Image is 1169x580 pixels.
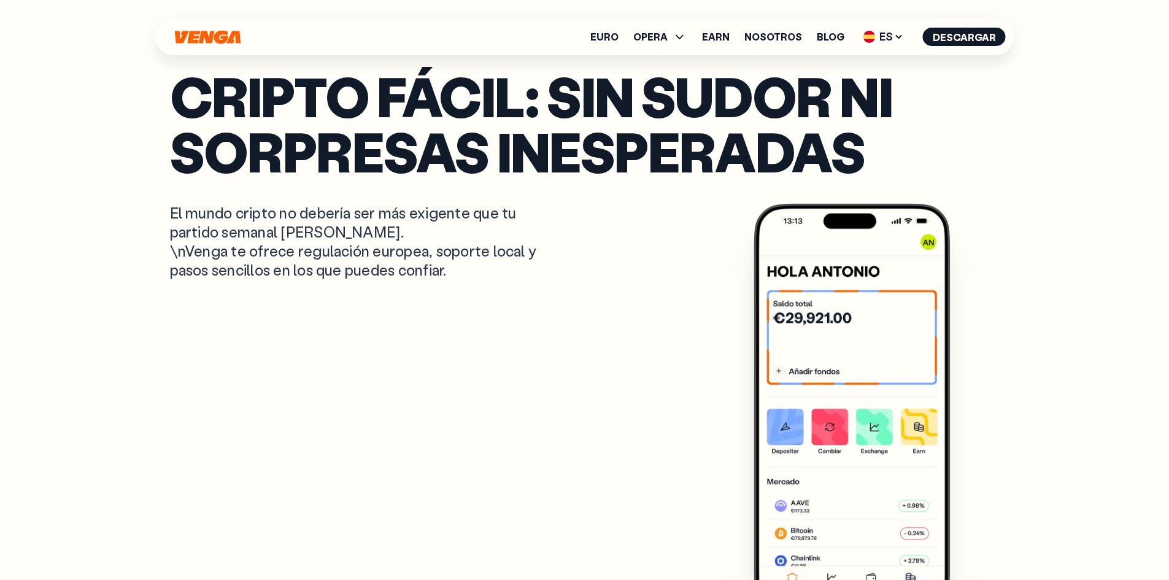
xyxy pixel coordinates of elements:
button: Descargar [923,28,1006,46]
a: Nosotros [744,32,802,42]
svg: Inicio [174,30,242,44]
a: Blog [817,32,844,42]
span: ES [859,27,908,47]
img: flag-es [863,31,876,43]
a: Earn [702,32,730,42]
p: El mundo cripto no debería ser más exigente que tu partido semanal [PERSON_NAME]. \nVenga te ofre... [170,203,558,280]
span: OPERA [633,29,687,44]
a: Euro [590,32,619,42]
span: OPERA [633,32,668,42]
p: Cripto fácil: sin sudor ni sorpresas inesperadas [170,68,1000,179]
